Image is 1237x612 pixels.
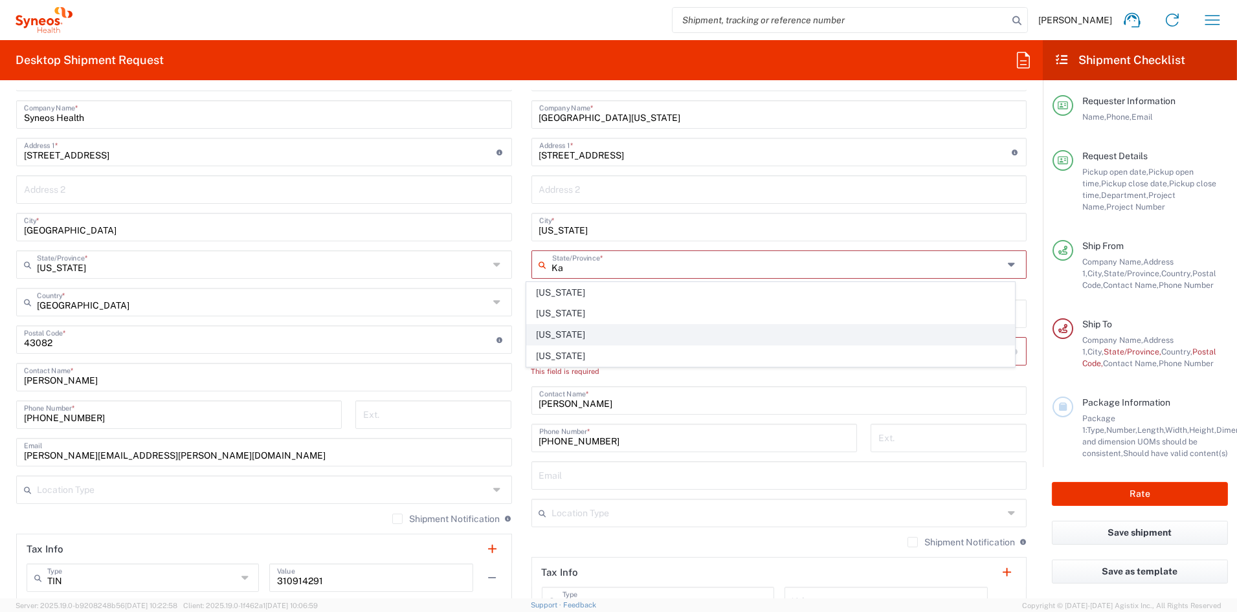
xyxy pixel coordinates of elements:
[1103,280,1159,290] span: Contact Name,
[1159,280,1214,290] span: Phone Number
[1052,560,1228,584] button: Save as template
[1022,600,1221,611] span: Copyright © [DATE]-[DATE] Agistix Inc., All Rights Reserved
[1054,52,1185,68] h2: Shipment Checklist
[1101,179,1169,188] span: Pickup close date,
[1131,112,1153,122] span: Email
[1165,425,1189,435] span: Width,
[1082,151,1148,161] span: Request Details
[531,366,1027,377] div: This field is required
[673,8,1008,32] input: Shipment, tracking or reference number
[1052,482,1228,506] button: Rate
[1087,268,1104,278] span: City,
[1082,397,1170,408] span: Package Information
[527,346,1014,366] span: [US_STATE]
[1103,358,1159,368] span: Contact Name,
[1038,14,1112,26] span: [PERSON_NAME]
[1189,425,1216,435] span: Height,
[908,537,1015,547] label: Shipment Notification
[1159,358,1214,368] span: Phone Number
[563,601,596,609] a: Feedback
[27,543,63,556] h2: Tax Info
[125,602,177,609] span: [DATE] 10:22:58
[531,279,1027,290] div: This field is required
[16,52,164,68] h2: Desktop Shipment Request
[1101,190,1148,200] span: Department,
[392,514,500,524] label: Shipment Notification
[527,303,1014,323] span: [US_STATE]
[183,602,318,609] span: Client: 2025.19.0-1f462a1
[1106,425,1137,435] span: Number,
[1104,347,1161,356] span: State/Province,
[1106,112,1131,122] span: Phone,
[1082,257,1143,267] span: Company Name,
[527,283,1014,303] span: [US_STATE]
[1052,521,1228,545] button: Save shipment
[1082,112,1106,122] span: Name,
[1082,413,1115,435] span: Package 1:
[1104,268,1161,278] span: State/Province,
[16,602,177,609] span: Server: 2025.19.0-b9208248b56
[531,601,563,609] a: Support
[1087,347,1104,356] span: City,
[265,602,318,609] span: [DATE] 10:06:59
[1082,335,1143,345] span: Company Name,
[1082,241,1124,251] span: Ship From
[527,325,1014,345] span: [US_STATE]
[1082,319,1112,329] span: Ship To
[1161,268,1192,278] span: Country,
[1087,425,1106,435] span: Type,
[1082,167,1148,177] span: Pickup open date,
[1106,202,1165,212] span: Project Number
[1082,96,1176,106] span: Requester Information
[542,566,579,579] h2: Tax Info
[1137,425,1165,435] span: Length,
[1123,448,1228,458] span: Should have valid content(s)
[1161,347,1192,356] span: Country,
